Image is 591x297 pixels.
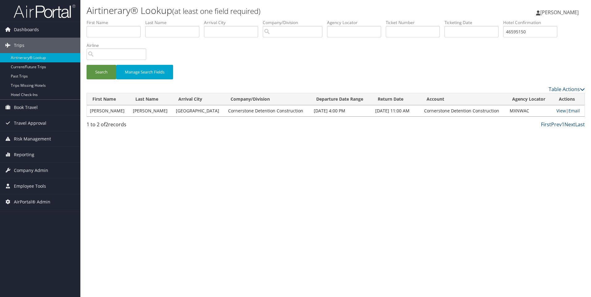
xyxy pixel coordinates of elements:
label: First Name [87,19,145,26]
label: Airline [87,42,151,48]
span: [PERSON_NAME] [540,9,579,16]
img: airportal-logo.png [14,4,75,19]
a: Last [575,121,585,128]
td: [DATE] 11:00 AM [372,105,421,116]
td: [PERSON_NAME] [130,105,173,116]
a: Next [564,121,575,128]
th: Actions [553,93,585,105]
a: First [541,121,551,128]
th: Last Name: activate to sort column ascending [130,93,173,105]
td: [GEOGRAPHIC_DATA] [173,105,225,116]
span: Book Travel [14,100,38,115]
label: Company/Division [263,19,327,26]
label: Last Name [145,19,204,26]
a: Table Actions [549,86,585,93]
h1: Airtinerary® Lookup [87,4,419,17]
span: Trips [14,38,24,53]
th: Return Date: activate to sort column ascending [372,93,421,105]
label: Agency Locator [327,19,386,26]
span: Dashboards [14,22,39,37]
td: | [553,105,585,116]
td: [PERSON_NAME] [87,105,130,116]
span: Travel Approval [14,115,46,131]
th: Company/Division [225,93,311,105]
a: Email [568,108,580,114]
span: Employee Tools [14,178,46,194]
th: Agency Locator: activate to sort column ascending [507,93,553,105]
a: 1 [562,121,564,128]
button: Manage Search Fields [116,65,173,79]
th: Account: activate to sort column ascending [421,93,507,105]
span: Risk Management [14,131,51,147]
th: Arrival City: activate to sort column ascending [173,93,225,105]
span: AirPortal® Admin [14,194,50,210]
a: View [556,108,566,114]
label: Arrival City [204,19,263,26]
button: Search [87,65,116,79]
label: Hotel Confirmation [503,19,562,26]
label: Ticket Number [386,19,444,26]
small: (at least one field required) [172,6,261,16]
td: MXNWAC [507,105,553,116]
span: Reporting [14,147,34,162]
td: Cornerstone Detention Construction [225,105,311,116]
td: [DATE] 4:00 PM [311,105,372,116]
div: 1 to 2 of records [87,121,204,131]
a: Prev [551,121,562,128]
span: Company Admin [14,163,48,178]
th: Departure Date Range: activate to sort column ascending [311,93,372,105]
span: 2 [105,121,108,128]
label: Ticketing Date [444,19,503,26]
th: First Name: activate to sort column ascending [87,93,130,105]
td: Cornerstone Detention Construction [421,105,507,116]
a: [PERSON_NAME] [536,3,585,22]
